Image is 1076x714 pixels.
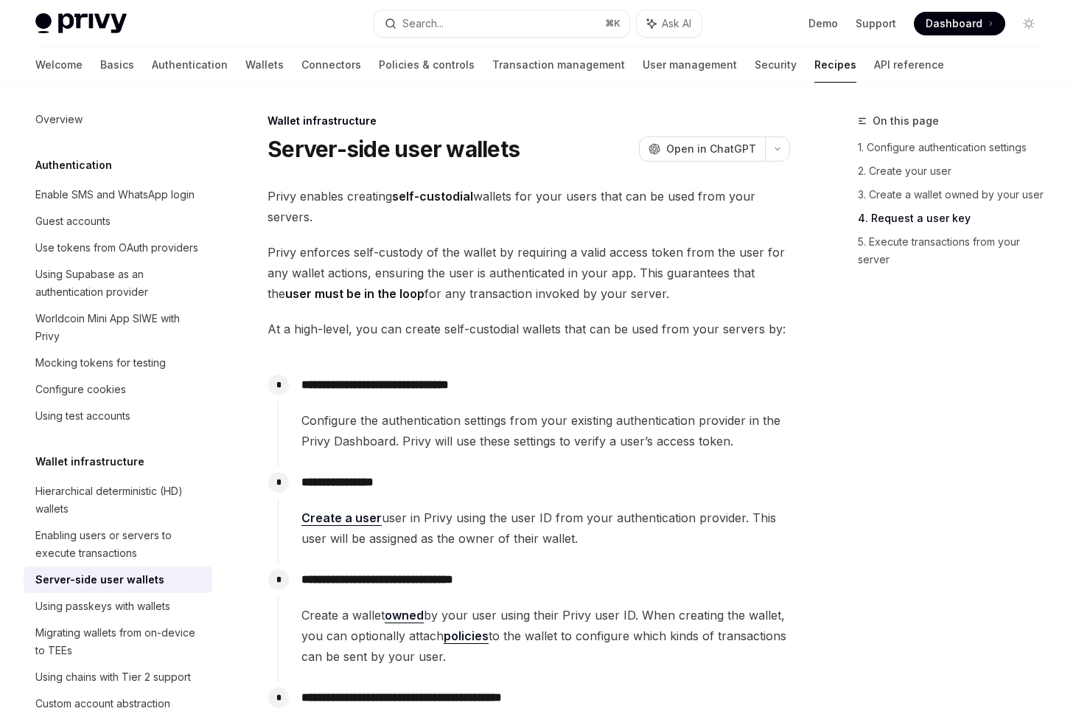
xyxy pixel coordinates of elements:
h5: Wallet infrastructure [35,453,144,471]
a: Using Supabase as an authentication provider [24,261,212,305]
div: Worldcoin Mini App SIWE with Privy [35,310,203,345]
button: Open in ChatGPT [639,136,765,162]
a: Policies & controls [379,47,475,83]
a: Enabling users or servers to execute transactions [24,522,212,566]
div: Using Supabase as an authentication provider [35,266,203,301]
a: Worldcoin Mini App SIWE with Privy [24,305,212,350]
div: Enable SMS and WhatsApp login [35,186,195,204]
a: 4. Request a user key [858,207,1052,230]
a: Server-side user wallets [24,566,212,593]
div: Migrating wallets from on-device to TEEs [35,624,203,659]
a: Enable SMS and WhatsApp login [24,181,212,208]
span: ⌘ K [605,18,621,30]
a: Basics [100,47,134,83]
div: Using chains with Tier 2 support [35,668,191,686]
a: Guest accounts [24,208,212,235]
div: Mocking tokens for testing [35,354,166,372]
span: Privy enables creating wallets for your users that can be used from your servers. [268,186,790,227]
a: API reference [874,47,944,83]
h5: Authentication [35,156,112,174]
span: At a high-level, you can create self-custodial wallets that can be used from your servers by: [268,319,790,339]
div: Using test accounts [35,407,130,425]
a: Authentication [152,47,228,83]
a: Support [856,16,896,31]
a: 2. Create your user [858,159,1052,183]
span: Privy enforces self-custody of the wallet by requiring a valid access token from the user for any... [268,242,790,304]
a: User management [643,47,737,83]
a: Create a user [301,510,382,526]
a: policies [444,628,489,644]
div: Using passkeys with wallets [35,597,170,615]
div: Configure cookies [35,381,126,398]
a: Using chains with Tier 2 support [24,664,212,690]
a: 5. Execute transactions from your server [858,230,1052,271]
a: Recipes [814,47,856,83]
img: light logo [35,13,127,34]
span: Dashboard [926,16,982,31]
div: Wallet infrastructure [268,114,790,128]
a: Migrating wallets from on-device to TEEs [24,620,212,664]
div: Server-side user wallets [35,571,164,589]
button: Search...⌘K [374,10,629,37]
span: On this page [873,112,939,130]
div: Overview [35,111,83,128]
a: Mocking tokens for testing [24,350,212,376]
a: Hierarchical deterministic (HD) wallets [24,478,212,522]
a: Demo [808,16,838,31]
a: Using test accounts [24,403,212,429]
a: Wallets [245,47,284,83]
strong: user must be in the loop [285,286,425,301]
div: Enabling users or servers to execute transactions [35,527,203,562]
span: Ask AI [662,16,691,31]
a: Overview [24,106,212,133]
div: Use tokens from OAuth providers [35,239,198,257]
span: Create a wallet by your user using their Privy user ID. When creating the wallet, you can optiona... [301,605,789,667]
a: 1. Configure authentication settings [858,136,1052,159]
a: Security [755,47,797,83]
a: Connectors [301,47,361,83]
a: Configure cookies [24,376,212,403]
a: Transaction management [492,47,625,83]
button: Ask AI [637,10,702,37]
div: Hierarchical deterministic (HD) wallets [35,482,203,518]
div: Guest accounts [35,212,111,230]
h1: Server-side user wallets [268,136,520,162]
a: 3. Create a wallet owned by your user [858,183,1052,207]
span: Configure the authentication settings from your existing authentication provider in the Privy Das... [301,410,789,451]
a: Welcome [35,47,83,83]
span: user in Privy using the user ID from your authentication provider. This user will be assigned as ... [301,507,789,549]
a: Dashboard [914,12,1005,35]
div: Search... [402,15,444,32]
span: Open in ChatGPT [666,142,756,156]
strong: self-custodial [392,189,473,204]
a: Using passkeys with wallets [24,593,212,620]
a: Use tokens from OAuth providers [24,235,212,261]
button: Toggle dark mode [1017,12,1041,35]
a: owned [385,608,424,623]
